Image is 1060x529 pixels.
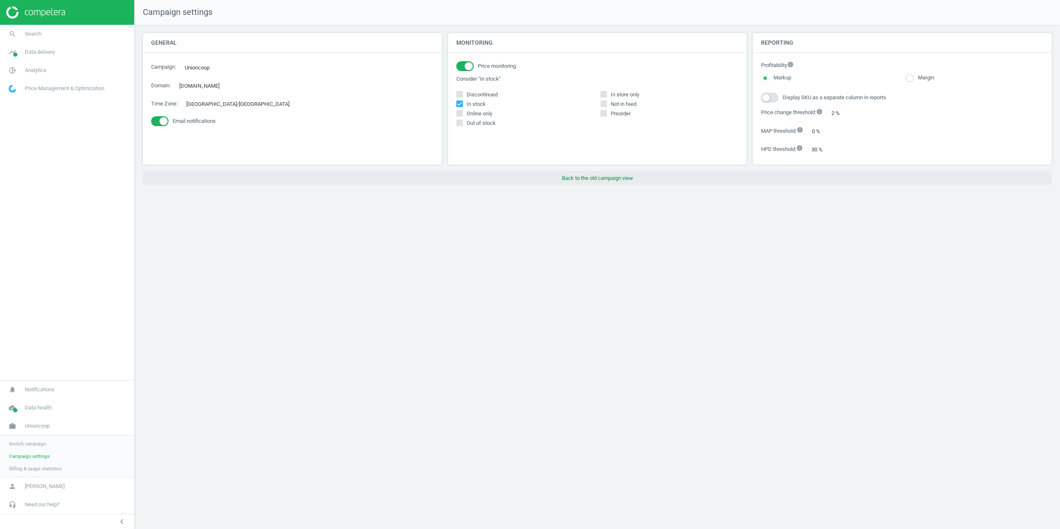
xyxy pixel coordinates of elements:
i: info [796,145,803,151]
span: Campaign settings [9,453,50,460]
button: chevron_left [111,516,132,527]
i: chevron_left [117,517,127,527]
span: Data health [25,404,52,412]
button: Back to the old campaign view [143,171,1052,186]
div: Unioncoop [180,61,222,74]
span: Data delivery [25,48,55,56]
h4: General [143,33,442,53]
div: 2 % [827,107,853,120]
i: cloud_done [5,400,20,416]
span: Billing & usage statistics [9,465,62,472]
span: Discontinued [465,91,499,98]
label: Price change threshold : [761,108,823,117]
label: Consider "In stock" [456,75,739,83]
label: Campaign : [151,63,176,71]
span: Switch campaign [9,440,46,447]
div: 0 % [807,125,833,138]
h4: Monitoring [448,33,747,53]
label: Time Zone : [151,100,178,108]
span: In stock [465,101,487,108]
span: Price Management & Optimization [25,85,104,92]
label: Domain : [151,82,171,89]
span: Price monitoring [478,62,516,70]
span: Preorder [609,110,632,117]
label: HPD threshold : [761,145,803,153]
span: Display SKU as a separate column in reports [783,94,886,101]
span: Analytics [25,67,46,74]
img: wGWNvw8QSZomAAAAABJRU5ErkJggg== [9,85,16,93]
span: Notifications [25,386,55,393]
span: [PERSON_NAME] [25,483,65,490]
div: 30 % [807,143,836,156]
span: Campaign settings [135,7,212,18]
div: [DOMAIN_NAME] [175,79,232,92]
span: Search [25,30,41,38]
i: info [787,61,794,68]
span: Unioncoop [25,422,50,430]
label: MAP threshold : [761,127,803,135]
span: Out of stock [465,120,497,127]
i: info [797,127,803,133]
label: Margin [914,74,934,82]
i: person [5,479,20,494]
i: work [5,418,20,434]
div: [GEOGRAPHIC_DATA]/[GEOGRAPHIC_DATA] [182,98,302,110]
i: search [5,26,20,42]
span: In store only [609,91,641,98]
img: ajHJNr6hYgQAAAAASUVORK5CYII= [6,6,65,19]
label: Profitability [761,61,1043,70]
span: Not in feed [609,101,638,108]
i: pie_chart_outlined [5,62,20,78]
span: Need our help? [25,501,60,508]
i: timeline [5,44,20,60]
span: Online only [465,110,494,117]
label: Markup [769,74,791,82]
i: info [816,108,823,115]
h4: Reporting [753,33,1052,53]
i: headset_mic [5,497,20,512]
i: notifications [5,382,20,397]
span: Email notifications [173,117,216,125]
